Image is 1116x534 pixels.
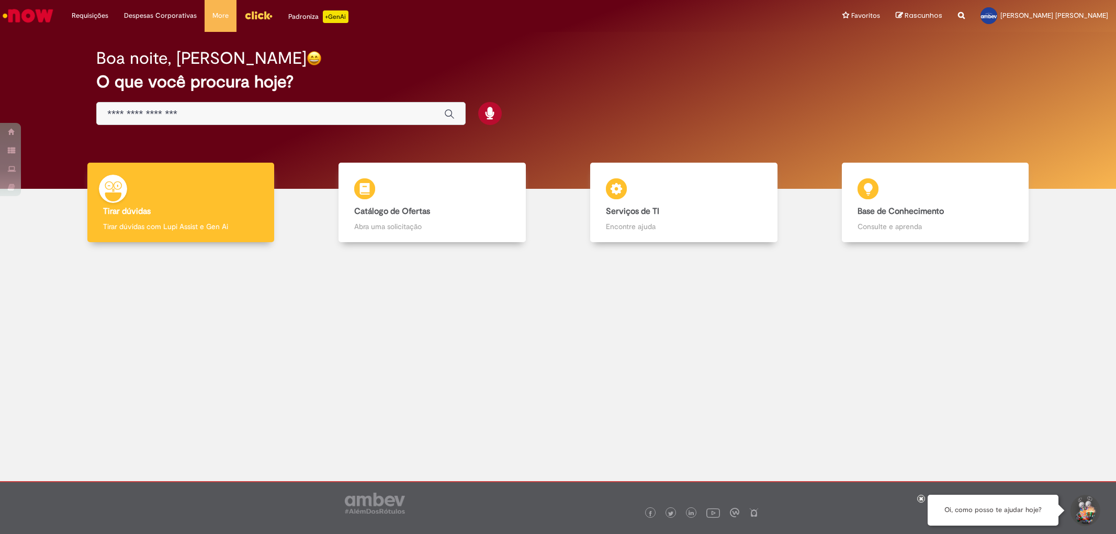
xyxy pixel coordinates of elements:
span: Despesas Corporativas [124,10,197,21]
span: [PERSON_NAME] [PERSON_NAME] [1000,11,1108,20]
h2: O que você procura hoje? [96,73,1019,91]
b: Serviços de TI [606,206,659,217]
p: Encontre ajuda [606,221,761,232]
span: More [212,10,229,21]
img: logo_footer_ambev_rotulo_gray.png [345,493,405,514]
p: Tirar dúvidas com Lupi Assist e Gen Ai [103,221,258,232]
div: Padroniza [288,10,348,23]
a: Rascunhos [896,11,942,21]
img: logo_footer_workplace.png [730,508,739,517]
img: logo_footer_linkedin.png [689,510,694,517]
img: logo_footer_naosei.png [749,508,759,517]
span: Favoritos [851,10,880,21]
img: click_logo_yellow_360x200.png [244,7,273,23]
span: Rascunhos [905,10,942,20]
img: happy-face.png [307,51,322,66]
a: Base de Conhecimento Consulte e aprenda [809,163,1061,243]
span: Requisições [72,10,108,21]
div: Oi, como posso te ajudar hoje? [928,495,1058,526]
p: Abra uma solicitação [354,221,510,232]
b: Catálogo de Ofertas [354,206,430,217]
p: +GenAi [323,10,348,23]
a: Catálogo de Ofertas Abra uma solicitação [307,163,558,243]
img: logo_footer_youtube.png [706,506,720,519]
a: Serviços de TI Encontre ajuda [558,163,810,243]
h2: Boa noite, [PERSON_NAME] [96,49,307,67]
img: logo_footer_facebook.png [648,511,653,516]
b: Tirar dúvidas [103,206,151,217]
b: Base de Conhecimento [858,206,944,217]
img: ServiceNow [1,5,55,26]
p: Consulte e aprenda [858,221,1013,232]
a: Tirar dúvidas Tirar dúvidas com Lupi Assist e Gen Ai [55,163,307,243]
img: logo_footer_twitter.png [668,511,673,516]
button: Iniciar Conversa de Suporte [1069,495,1100,526]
